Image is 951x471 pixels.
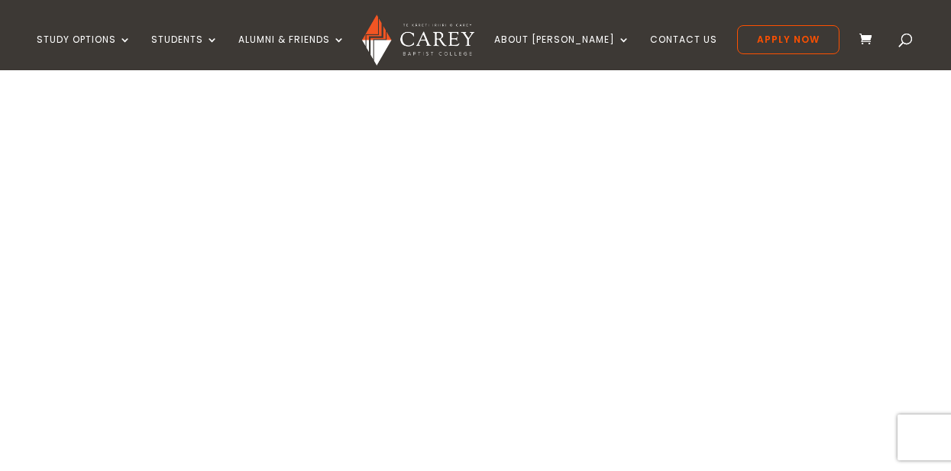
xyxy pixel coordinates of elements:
[151,34,218,70] a: Students
[362,15,474,66] img: Carey Baptist College
[650,34,717,70] a: Contact Us
[737,25,839,54] a: Apply Now
[494,34,630,70] a: About [PERSON_NAME]
[238,34,345,70] a: Alumni & Friends
[37,34,131,70] a: Study Options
